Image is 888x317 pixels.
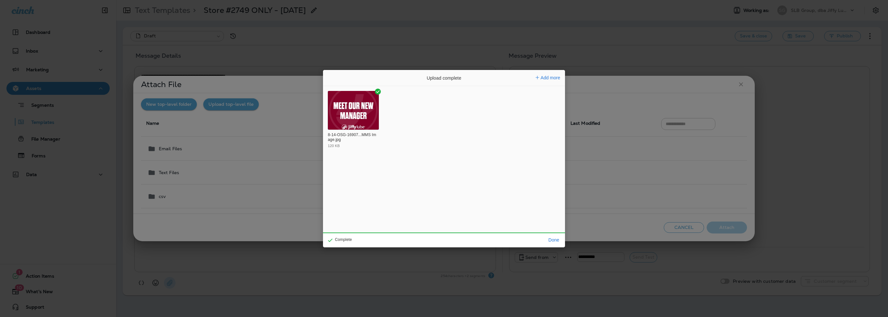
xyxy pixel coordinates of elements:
div: 120 KB [328,144,340,148]
div: Complete [328,238,352,242]
span: Add more [540,75,560,80]
button: Done [546,235,562,244]
div: Complete [323,233,353,247]
img: 8-14-OSG-16907 SLB New Manager MMS Image.jpg [328,91,379,130]
button: Add more files [533,73,563,82]
div: 8-14-OSG-16907 SLB New Manager MMS Image.jpg [328,133,377,143]
div: Upload complete [396,70,492,86]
